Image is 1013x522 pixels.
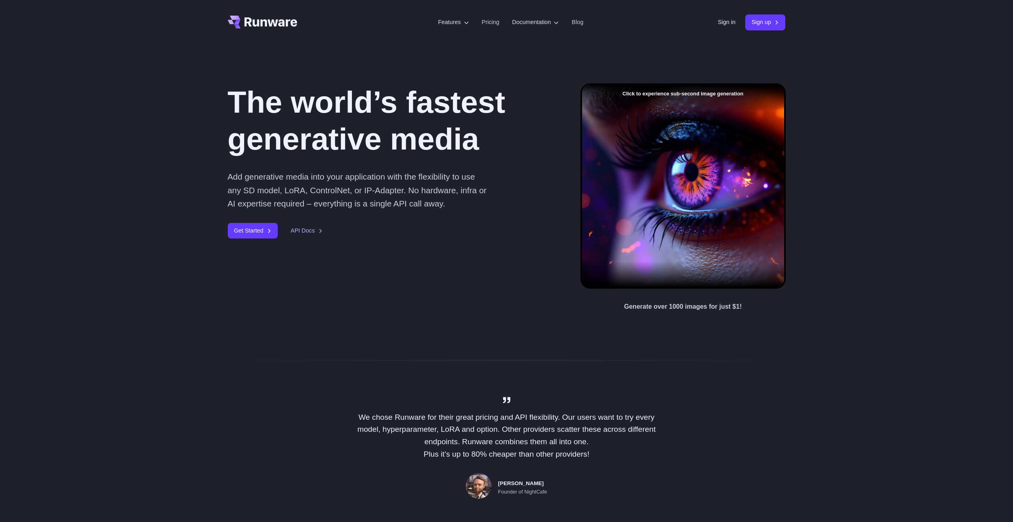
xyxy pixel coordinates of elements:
a: API Docs [291,226,323,235]
span: [PERSON_NAME] [498,479,544,488]
h1: The world’s fastest generative media [228,83,555,157]
a: Sign in [718,18,736,27]
p: We chose Runware for their great pricing and API flexibility. Our users want to try every model, ... [346,411,667,461]
p: Generate over 1000 images for just $1! [624,301,742,312]
a: Sign up [745,14,786,30]
label: Documentation [512,18,559,27]
p: Add generative media into your application with the flexibility to use any SD model, LoRA, Contro... [228,170,489,210]
span: Founder of NightCafe [498,488,547,496]
a: Get Started [228,223,278,239]
img: Person [466,473,491,499]
a: Pricing [482,18,499,27]
a: Go to / [228,16,297,28]
a: Blog [572,18,583,27]
label: Features [438,18,469,27]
